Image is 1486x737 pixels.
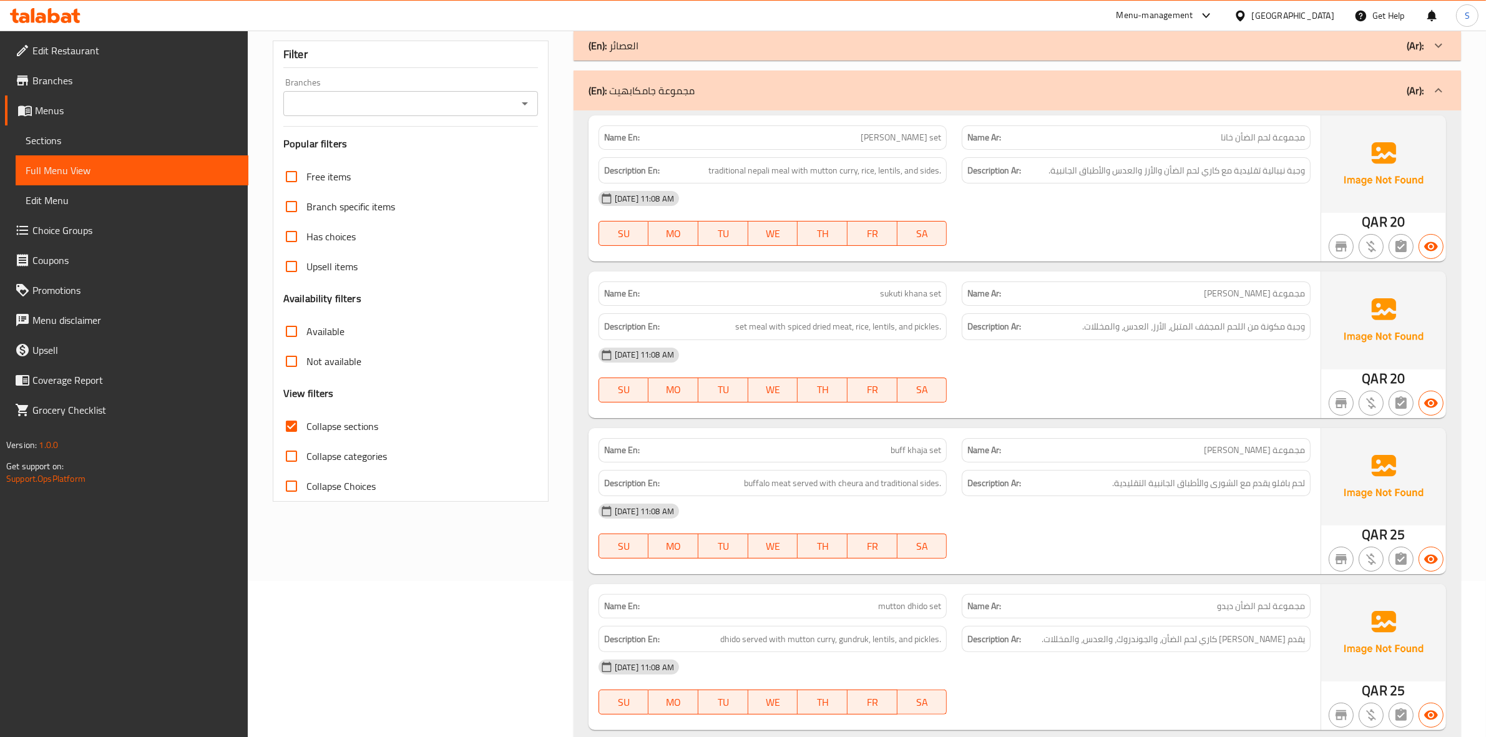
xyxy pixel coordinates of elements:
[1112,476,1305,491] span: لحم بافلو يقدم مع الشورى والأطباق الجانبية التقليدية.
[803,693,843,711] span: TH
[1389,391,1414,416] button: Not has choices
[1329,703,1354,728] button: Not branch specific item
[32,223,238,238] span: Choice Groups
[897,221,947,246] button: SA
[798,690,848,715] button: TH
[32,343,238,358] span: Upsell
[1389,547,1414,572] button: Not has choices
[604,319,660,334] strong: Description En:
[748,690,798,715] button: WE
[306,449,387,464] span: Collapse categories
[648,378,698,403] button: MO
[1362,678,1387,703] span: QAR
[1049,163,1305,178] span: وجبة نيبالية تقليدية مع كاري لحم الضأن والأرز والعدس والأطباق الجانبية.
[604,444,640,457] strong: Name En:
[32,283,238,298] span: Promotions
[1390,678,1405,703] span: 25
[610,193,679,205] span: [DATE] 11:08 AM
[283,41,538,68] div: Filter
[753,225,793,243] span: WE
[306,354,361,369] span: Not available
[1204,444,1305,457] span: مجموعة [PERSON_NAME]
[6,437,37,453] span: Version:
[1042,632,1305,647] span: يقدم الديدو مع كاري لحم الضأن، والجوندروك، والعدس، والمخللات.
[1390,522,1405,547] span: 25
[16,155,248,185] a: Full Menu View
[1362,210,1387,234] span: QAR
[1407,81,1424,100] b: (Ar):
[306,229,356,244] span: Has choices
[26,163,238,178] span: Full Menu View
[803,381,843,399] span: TH
[1329,391,1354,416] button: Not branch specific item
[880,287,941,300] span: sukuti khana set
[32,73,238,88] span: Branches
[648,690,698,715] button: MO
[653,225,693,243] span: MO
[1359,391,1384,416] button: Purchased item
[1252,9,1334,22] div: [GEOGRAPHIC_DATA]
[848,221,897,246] button: FR
[5,95,248,125] a: Menus
[720,632,941,647] span: dhido served with mutton curry, gundruk, lentils, and pickles.
[653,537,693,555] span: MO
[1362,366,1387,391] span: QAR
[1359,703,1384,728] button: Purchased item
[283,137,538,151] h3: Popular filters
[6,471,86,487] a: Support.OpsPlatform
[516,95,534,112] button: Open
[748,221,798,246] button: WE
[753,381,793,399] span: WE
[306,324,345,339] span: Available
[967,163,1021,178] strong: Description Ar:
[853,537,892,555] span: FR
[26,193,238,208] span: Edit Menu
[1419,547,1444,572] button: Available
[897,690,947,715] button: SA
[589,36,607,55] b: (En):
[703,225,743,243] span: TU
[604,131,640,144] strong: Name En:
[902,693,942,711] span: SA
[5,275,248,305] a: Promotions
[604,381,644,399] span: SU
[902,381,942,399] span: SA
[306,479,376,494] span: Collapse Choices
[735,319,941,334] span: set meal with spiced dried meat, rice, lentils, and pickles.
[1419,703,1444,728] button: Available
[604,632,660,647] strong: Description En:
[599,690,649,715] button: SU
[902,537,942,555] span: SA
[306,199,395,214] span: Branch specific items
[5,305,248,335] a: Menu disclaimer
[574,71,1461,110] div: (En): مجموعة جامكابهيت(Ar):
[574,31,1461,61] div: (En): العصائر(Ar):
[653,381,693,399] span: MO
[861,131,941,144] span: [PERSON_NAME] set
[306,259,358,274] span: Upsell items
[1419,391,1444,416] button: Available
[648,221,698,246] button: MO
[610,349,679,361] span: [DATE] 11:08 AM
[698,690,748,715] button: TU
[798,221,848,246] button: TH
[604,225,644,243] span: SU
[698,534,748,559] button: TU
[853,693,892,711] span: FR
[1389,703,1414,728] button: Not has choices
[306,169,351,184] span: Free items
[703,537,743,555] span: TU
[5,365,248,395] a: Coverage Report
[1321,115,1446,213] img: Ae5nvW7+0k+MAAAAAElFTkSuQmCC
[6,458,64,474] span: Get support on:
[589,83,695,98] p: مجموعة جامكابهيت
[5,395,248,425] a: Grocery Checklist
[5,36,248,66] a: Edit Restaurant
[897,378,947,403] button: SA
[1321,428,1446,525] img: Ae5nvW7+0k+MAAAAAElFTkSuQmCC
[32,403,238,417] span: Grocery Checklist
[604,163,660,178] strong: Description En:
[902,225,942,243] span: SA
[1329,234,1354,259] button: Not branch specific item
[599,221,649,246] button: SU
